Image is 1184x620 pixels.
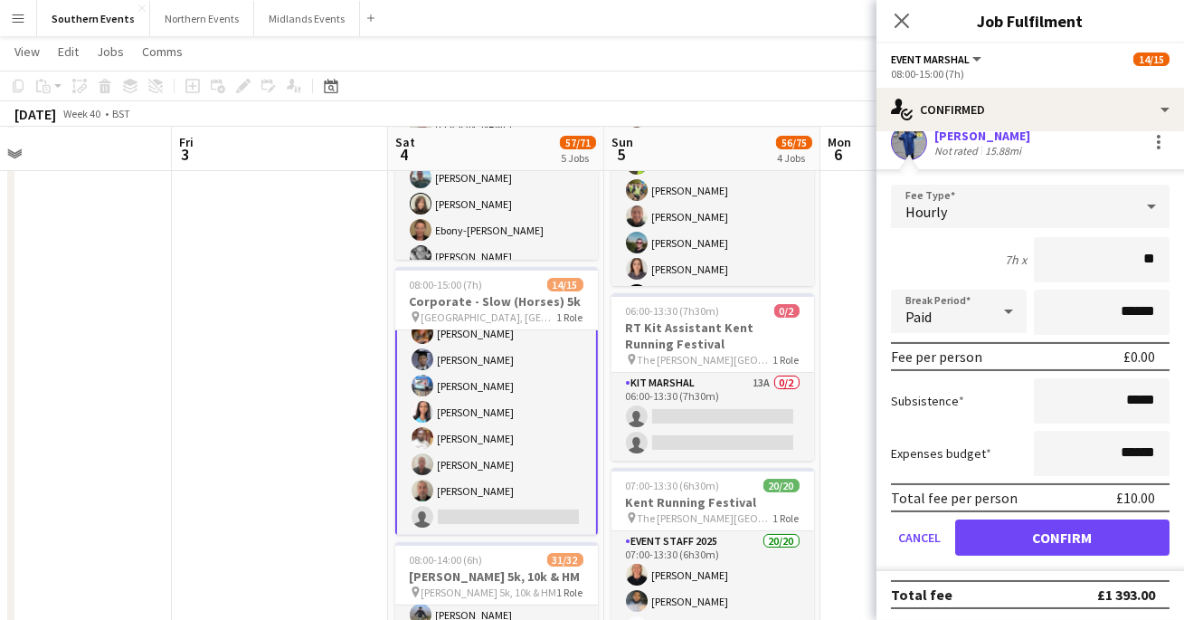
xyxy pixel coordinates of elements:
span: 5 [609,144,633,165]
div: 7h x [1005,252,1027,268]
span: 4 [393,144,415,165]
button: Midlands Events [254,1,360,36]
div: [PERSON_NAME] [934,128,1030,144]
span: 56/75 [776,136,812,149]
div: 5 Jobs [561,151,595,165]
span: 08:00-14:00 (6h) [410,553,483,567]
span: Edit [58,43,79,60]
div: Not rated [934,144,981,157]
h3: Job Fulfilment [876,9,1184,33]
span: Paid [905,308,932,326]
h3: RT Kit Assistant Kent Running Festival [611,320,814,352]
div: Total fee per person [891,489,1018,507]
span: 14/15 [1133,52,1170,66]
span: 31/32 [547,553,583,567]
a: Edit [51,40,86,63]
a: View [7,40,47,63]
span: 07:00-13:30 (6h30m) [626,479,720,492]
span: Fri [179,134,194,150]
div: Confirmed [876,88,1184,131]
span: Event Marshal [891,52,970,66]
label: Subsistence [891,393,964,409]
span: 6 [825,144,851,165]
span: 1 Role [557,586,583,599]
app-job-card: 06:00-13:30 (7h30m)0/2RT Kit Assistant Kent Running Festival The [PERSON_NAME][GEOGRAPHIC_DATA]1 ... [611,293,814,461]
button: Northern Events [150,1,254,36]
span: Sun [611,134,633,150]
a: Comms [135,40,190,63]
span: 1 Role [773,353,800,367]
span: Hourly [905,203,947,221]
a: Jobs [90,40,131,63]
span: 06:00-13:30 (7h30m) [626,304,720,318]
span: Week 40 [60,107,105,120]
span: 3 [176,144,194,165]
span: 14/15 [547,278,583,291]
span: 08:00-15:00 (7h) [410,278,483,291]
h3: [PERSON_NAME] 5k, 10k & HM [395,568,598,585]
div: BST [112,107,130,120]
div: 08:00-15:00 (7h) [891,67,1170,81]
button: Event Marshal [891,52,984,66]
h3: Corporate - Slow (Horses) 5k [395,293,598,310]
div: £10.00 [1116,489,1155,507]
span: Jobs [97,43,124,60]
span: Comms [142,43,183,60]
div: Fee per person [891,348,982,366]
div: Total fee [891,586,952,604]
div: [DATE] [14,105,56,123]
button: Cancel [891,520,948,556]
span: Sat [395,134,415,150]
span: 20/20 [763,479,800,492]
span: The [PERSON_NAME][GEOGRAPHIC_DATA] [638,511,773,525]
h3: Kent Running Festival [611,494,814,510]
span: Mon [828,134,851,150]
app-card-role: Kit Marshal13A0/206:00-13:30 (7h30m) [611,373,814,461]
div: 15.88mi [981,144,1025,157]
div: £0.00 [1123,348,1155,366]
span: 57/71 [560,136,596,149]
span: [GEOGRAPHIC_DATA], [GEOGRAPHIC_DATA] [422,310,557,324]
div: £1 393.00 [1097,586,1155,604]
span: 0/2 [774,304,800,318]
label: Expenses budget [891,445,991,462]
button: Southern Events [37,1,150,36]
span: 1 Role [773,511,800,525]
span: 1 Role [557,310,583,324]
span: View [14,43,40,60]
button: Confirm [955,520,1170,556]
app-job-card: 08:00-15:00 (7h)14/15Corporate - Slow (Horses) 5k [GEOGRAPHIC_DATA], [GEOGRAPHIC_DATA]1 Role[PERS... [395,267,598,535]
span: [PERSON_NAME] 5k, 10k & HM [422,586,557,599]
div: 4 Jobs [777,151,811,165]
span: The [PERSON_NAME][GEOGRAPHIC_DATA] [638,353,773,367]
